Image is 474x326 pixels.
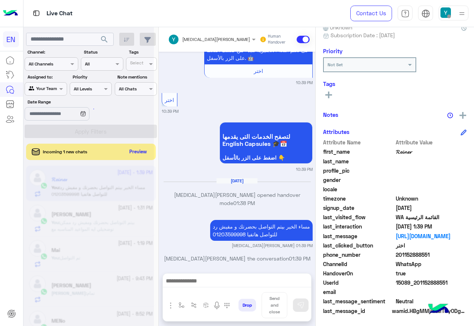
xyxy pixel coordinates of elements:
[323,204,394,212] span: signup_date
[421,9,430,18] img: tab
[3,31,19,47] div: EN
[323,297,394,305] span: last_message_sentiment
[457,9,467,18] img: profile
[323,269,394,277] span: HandoverOn
[232,243,313,249] small: [MEDICAL_DATA][PERSON_NAME] 01:39 PM
[323,307,391,315] span: last_message_id
[323,260,394,268] span: ChannelId
[323,167,394,175] span: profile_pic
[129,60,143,68] div: Select
[323,195,394,202] span: timezone
[323,48,342,54] h6: Priority
[323,176,394,184] span: gender
[323,111,338,118] h6: Notes
[396,185,467,193] span: null
[323,288,394,296] span: email
[398,6,413,21] a: tab
[350,6,392,21] a: Contact Us
[331,31,395,39] span: Subscription Date : [DATE]
[323,223,394,230] span: last_interaction
[222,155,310,161] span: اضغط على الزر بالأسفل 👇
[396,251,467,259] span: 201152888551
[178,302,184,308] img: select flow
[47,9,73,19] p: Live Chat
[268,33,295,45] small: Human Handover
[191,302,197,308] img: Trigger scenario
[396,288,467,296] span: null
[401,9,410,18] img: tab
[32,9,41,18] img: tab
[162,255,313,262] p: [MEDICAL_DATA][PERSON_NAME] the conversation
[323,23,352,31] span: Unknown
[222,133,310,147] span: لتصفح الخدمات التى يقدمها English Capsules 🎓📅
[323,138,394,146] span: Attribute Name
[224,303,230,309] img: make a call
[3,6,18,21] img: Logo
[212,301,221,310] img: send voice note
[323,157,394,165] span: last_name
[289,255,310,262] span: 01:39 PM
[396,232,467,240] a: [URL][DOMAIN_NAME]
[296,166,313,172] small: 10:39 PM
[440,7,451,18] img: userImage
[396,223,467,230] span: 2025-10-08T10:39:25.199Z
[323,242,394,249] span: last_clicked_button
[203,302,209,308] img: create order
[210,220,313,241] p: 8/10/2025, 1:39 PM
[396,242,467,249] span: اختر
[396,195,467,202] span: Unknown
[188,299,200,311] button: Trigger scenario
[323,232,394,240] span: last_message
[396,213,467,221] span: WA القائمة الرئيسية
[323,128,350,135] h6: Attributes
[217,178,257,183] h6: [DATE]
[396,279,467,287] span: 15089_201152888551
[162,191,313,207] p: [MEDICAL_DATA][PERSON_NAME] opened handover mode
[233,200,255,206] span: 01:38 PM
[323,251,394,259] span: phone_number
[165,97,174,103] span: اختر
[328,62,343,67] b: Not Set
[396,138,467,146] span: Attribute Value
[238,299,256,311] button: Drop
[396,297,467,305] span: 0
[323,279,394,287] span: UserId
[323,148,394,156] span: first_name
[396,260,467,268] span: 2
[262,292,287,318] button: Send and close
[323,213,394,221] span: last_visited_flow
[447,112,453,118] img: notes
[396,269,467,277] span: true
[200,299,212,311] button: create order
[254,68,263,74] span: اختر
[392,307,467,315] span: wamid.HBgMMjAxMTUyODg4NTUxFQIAEhggQUNCOTE2M0EyOEJBNjM1RUM4MTkzMkQxQ0VCNTVCQkUA
[297,301,304,309] img: send message
[396,204,467,212] span: 2025-10-07T19:38:40.783Z
[323,185,394,193] span: locale
[426,296,452,322] img: hulul-logo.png
[166,301,175,310] img: send attachment
[176,299,188,311] button: select flow
[323,80,467,87] h6: Tags
[459,112,466,119] img: add
[396,176,467,184] span: null
[82,102,95,115] div: loading...
[182,36,250,42] span: [MEDICAL_DATA][PERSON_NAME]
[162,108,178,114] small: 10:39 PM
[296,80,313,86] small: 10:39 PM
[396,148,467,156] span: 𝓡𝓮𝓲𝓷𝓮𝓻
